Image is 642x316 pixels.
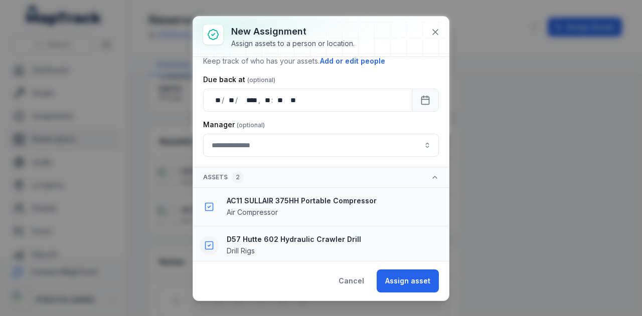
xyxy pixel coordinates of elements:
p: Keep track of who has your assets. [203,56,439,67]
label: Due back at [203,75,275,85]
div: , [258,95,261,105]
strong: AC11 SULLAIR 375HH Portable Compressor [227,196,440,206]
button: Assign asset [377,269,439,292]
button: Calendar [412,89,439,112]
div: year, [239,95,258,105]
div: / [235,95,239,105]
div: am/pm, [286,95,297,105]
label: Manager [203,120,265,130]
div: : [271,95,274,105]
strong: D57 Hutte 602 Hydraulic Crawler Drill [227,234,440,244]
button: Add or edit people [319,56,386,67]
div: month, [225,95,235,105]
input: assignment-add:cf[907ad3fd-eed4-49d8-ad84-d22efbadc5a5]-label [203,134,439,157]
button: Cancel [330,269,373,292]
span: Drill Rigs [227,246,255,255]
div: day, [212,95,222,105]
div: minute, [274,95,284,105]
div: 2 [232,171,244,183]
div: Assign assets to a person or location. [231,39,355,49]
h3: New assignment [231,25,355,39]
button: Assets2 [193,167,449,188]
div: hour, [261,95,271,105]
div: / [222,95,225,105]
span: Air Compressor [227,208,278,216]
span: Assets [203,171,244,183]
